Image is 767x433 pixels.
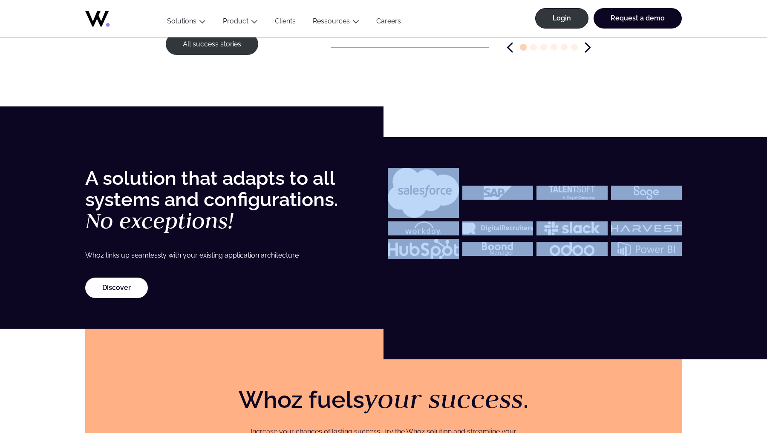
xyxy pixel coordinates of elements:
em: No exceptions! [85,206,234,235]
button: Solutions [159,17,214,29]
button: Ressources [304,17,368,29]
p: Whoz links up seamlessly with your existing application architecture [85,250,350,261]
a: Clients [266,17,304,29]
a: Request a demo [594,8,682,29]
span: Next slide [585,42,591,53]
button: Product [214,17,266,29]
a: All success stories [165,33,259,55]
p: Whoz fuels . [237,386,530,412]
em: your success [364,381,523,416]
a: Ressources [313,17,350,25]
iframe: Chatbot [711,377,755,421]
h2: A solution that adapts to all systems and configurations. [85,168,379,232]
span: Go to slide 1 [520,44,527,51]
a: Careers [368,17,409,29]
a: Login [535,8,588,29]
span: Go to slide 2 [530,44,537,51]
span: Go to slide 6 [571,44,578,51]
span: Go to slide 4 [551,44,557,51]
span: Previous slide [507,42,513,53]
a: Product [223,17,248,25]
a: Discover [85,278,148,298]
span: Go to slide 3 [540,44,547,51]
span: Go to slide 5 [561,44,568,51]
